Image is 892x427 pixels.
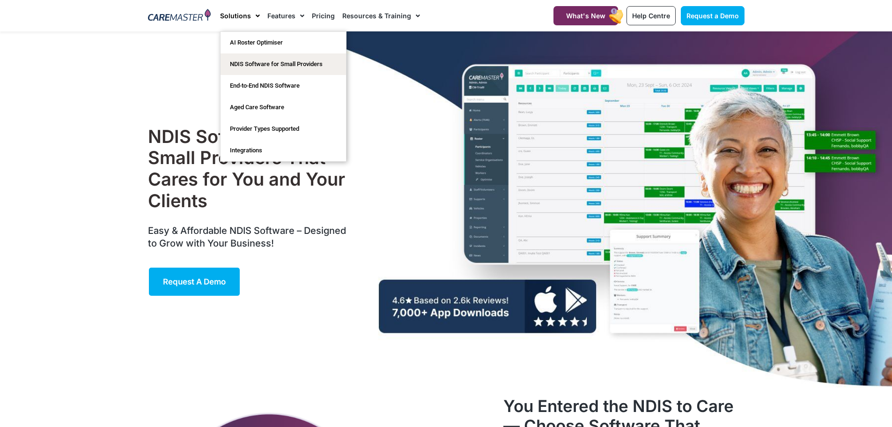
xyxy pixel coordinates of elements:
a: Aged Care Software [221,97,346,118]
a: Provider Types Supported [221,118,346,140]
ul: Solutions [220,31,346,162]
span: Easy & Affordable NDIS Software – Designed to Grow with Your Business! [148,225,346,249]
a: Integrations [221,140,346,161]
a: Request a Demo [148,267,241,297]
a: What's New [553,6,618,25]
a: Help Centre [627,6,676,25]
h1: NDIS Software for Small Providers That Cares for You and Your Clients [148,126,351,211]
a: NDIS Software for Small Providers [221,53,346,75]
span: Request a Demo [686,12,739,20]
a: End-to-End NDIS Software [221,75,346,97]
img: CareMaster Logo [148,9,211,23]
a: Request a Demo [681,6,745,25]
span: Help Centre [632,12,670,20]
span: Request a Demo [163,277,226,286]
a: AI Roster Optimiser [221,32,346,53]
span: What's New [566,12,605,20]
